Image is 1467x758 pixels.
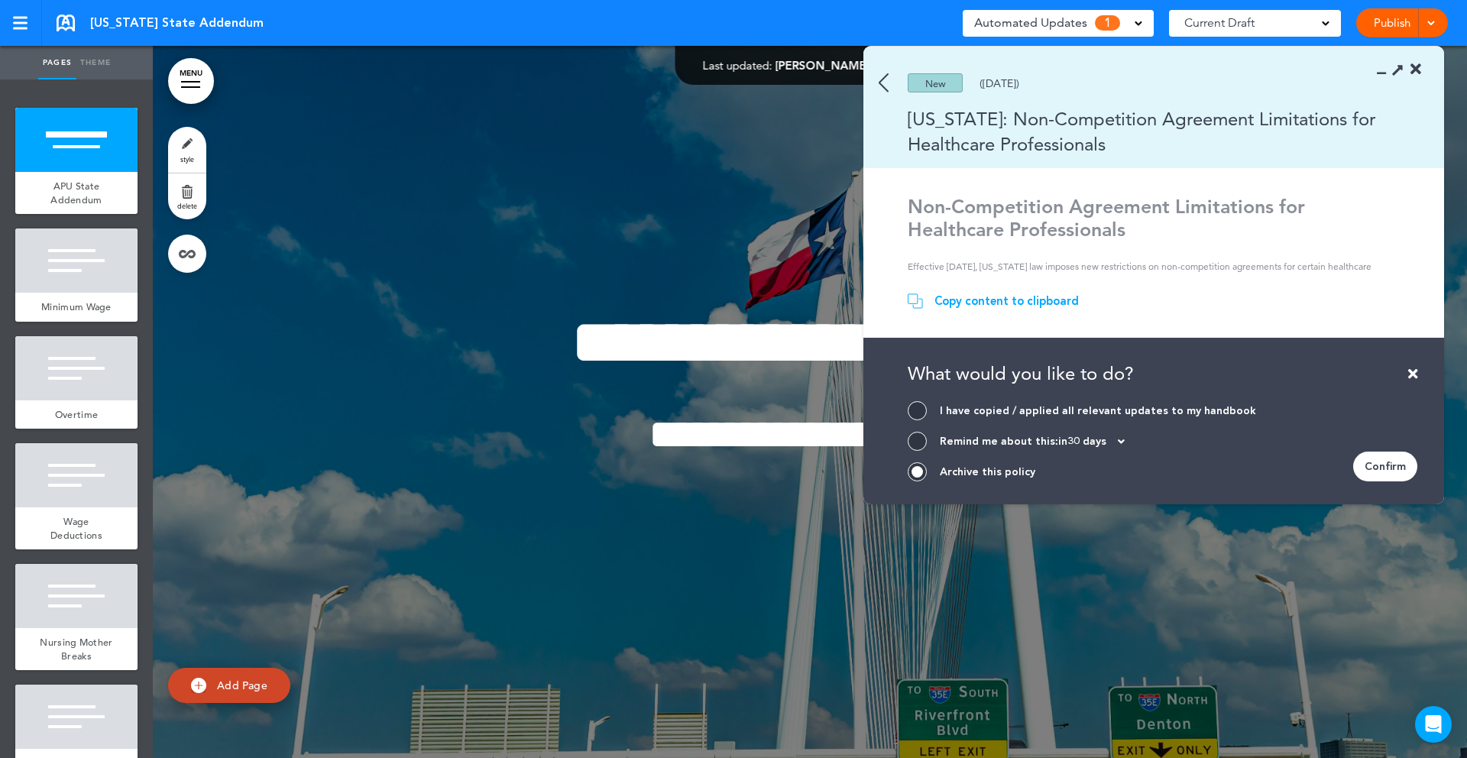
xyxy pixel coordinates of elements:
[50,180,102,206] span: APU State Addendum
[703,60,918,71] div: —
[1058,436,1125,447] div: in
[38,46,76,79] a: Pages
[76,46,115,79] a: Theme
[15,628,138,670] a: Nursing Mother Breaks
[776,58,870,73] span: [PERSON_NAME]
[168,173,206,219] a: delete
[191,678,206,693] img: add.svg
[1368,8,1416,37] a: Publish
[908,361,1417,401] div: What would you like to do?
[217,679,267,692] span: Add Page
[168,58,214,104] a: MENU
[940,434,1058,449] span: Remind me about this:
[50,515,102,542] span: Wage Deductions
[177,201,197,210] span: delete
[934,293,1079,309] div: Copy content to clipboard
[15,293,138,322] a: Minimum Wage
[908,293,923,309] img: copy.svg
[1353,452,1417,481] div: Confirm
[55,408,98,421] span: Overtime
[180,154,194,164] span: style
[15,172,138,214] a: APU State Addendum
[41,300,112,313] span: Minimum Wage
[1067,436,1106,447] span: 30 days
[40,636,112,662] span: Nursing Mother Breaks
[168,668,290,704] a: Add Page
[1095,15,1120,31] span: 1
[879,73,889,92] img: back.svg
[168,127,206,173] a: style
[15,507,138,549] a: Wage Deductions
[940,465,1035,479] div: Archive this policy
[908,195,1305,241] strong: Non-Competition Agreement Limitations for Healthcare Professionals
[863,106,1400,157] div: [US_STATE]: Non-Competition Agreement Limitations for Healthcare Professionals
[940,403,1256,418] div: I have copied / applied all relevant updates to my handbook
[1048,274,1272,287] strong: physicians, dentists, nurses, and physician assistants
[15,400,138,429] a: Overtime
[980,78,1019,89] div: ([DATE])
[703,58,772,73] span: Last updated:
[908,73,963,92] div: New
[974,12,1087,34] span: Automated Updates
[90,15,264,31] span: [US_STATE] State Addendum
[1415,706,1452,743] div: Open Intercom Messenger
[908,260,1404,316] p: Effective [DATE], [US_STATE] law imposes new restrictions on non-competition agreements for certa...
[1184,12,1255,34] span: Current Draft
